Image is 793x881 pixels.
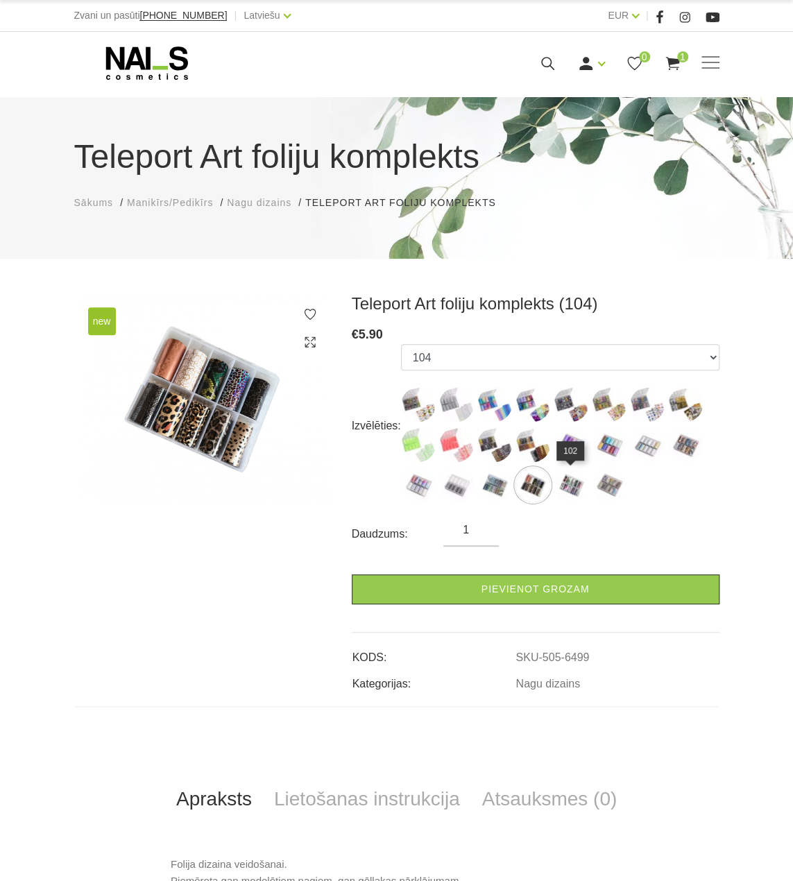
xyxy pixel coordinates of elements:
img: ... [515,427,550,462]
a: Nagu dizains [227,196,291,210]
img: ... [477,387,512,422]
label: Nav atlikumā [630,387,665,422]
span: Nagu dizains [227,197,291,208]
img: Teleport Art foliju komplekts [74,293,331,503]
img: ... [668,387,703,422]
a: EUR [608,7,629,24]
span: € [352,327,359,341]
img: ... [439,387,474,422]
label: Nav atlikumā [477,427,512,462]
a: Atsauksmes (0) [471,776,629,822]
span: Manikīrs/Pedikīrs [127,197,213,208]
a: Lietošanas instrukcija [263,776,471,822]
span: 0 [639,51,650,62]
div: Zvani un pasūti [74,7,228,24]
img: ... [439,468,474,502]
span: | [646,7,649,24]
h3: Teleport Art foliju komplekts (104) [352,293,719,314]
td: KODS: [352,640,515,666]
span: 1 [677,51,688,62]
span: new [88,307,116,335]
img: ... [592,427,626,462]
a: SKU-505-6499 [515,651,589,664]
img: ... [515,387,550,422]
a: Manikīrs/Pedikīrs [127,196,213,210]
li: Teleport Art foliju komplekts [305,196,510,210]
label: Nav atlikumā [515,387,550,422]
img: ... [439,427,474,462]
a: Nagu dizains [515,678,580,690]
img: ... [554,387,588,422]
div: Daudzums: [352,523,444,545]
td: Kategorijas: [352,666,515,692]
img: ... [592,387,626,422]
label: Nav atlikumā [477,387,512,422]
img: ... [401,387,436,422]
a: 0 [626,55,643,72]
img: ... [515,468,550,502]
a: Apraksts [165,776,263,822]
h1: Teleport Art foliju komplekts [74,132,719,182]
a: Sākums [74,196,114,210]
img: ... [477,427,512,462]
span: 5.90 [359,327,383,341]
label: Nav atlikumā [439,387,474,422]
span: Sākums [74,197,114,208]
div: Izvēlēties: [352,415,401,437]
img: ... [477,468,512,502]
img: ... [401,427,436,462]
img: ... [668,427,703,462]
label: Nav atlikumā [592,387,626,422]
img: ... [401,468,436,502]
a: 1 [664,55,681,72]
img: ... [630,387,665,422]
span: | [234,7,237,24]
img: ... [554,468,588,502]
img: ... [630,427,665,462]
a: [PHONE_NUMBER] [139,10,227,21]
a: Pievienot grozam [352,574,719,604]
label: Nav atlikumā [554,387,588,422]
a: Latviešu [244,7,280,24]
img: ... [554,427,588,462]
img: ... [592,468,626,502]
